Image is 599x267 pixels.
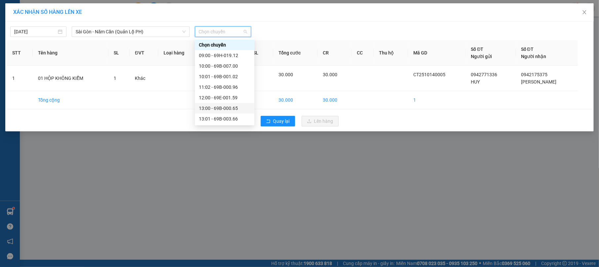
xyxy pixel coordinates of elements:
[261,116,295,126] button: rollbackQuay lại
[33,91,108,109] td: Tổng cộng
[582,10,587,15] span: close
[130,66,158,91] td: Khác
[408,91,466,109] td: 1
[279,72,293,77] span: 30.000
[521,72,547,77] span: 0942175375
[302,116,339,126] button: uploadLên hàng
[273,40,318,66] th: Tổng cước
[374,40,408,66] th: Thu hộ
[14,28,56,35] input: 14/10/2025
[199,105,250,112] div: 13:00 - 69B-000.65
[38,4,94,13] b: [PERSON_NAME]
[195,40,254,50] div: Chọn chuyến
[199,52,250,59] div: 09:00 - 69H-019.12
[38,24,43,29] span: phone
[3,41,73,52] b: GỬI : VP Cần Thơ
[130,40,158,66] th: ĐVT
[199,27,247,37] span: Chọn chuyến
[408,40,466,66] th: Mã GD
[199,73,250,80] div: 10:01 - 69B-001.02
[7,66,33,91] td: 1
[413,72,445,77] span: CT2510140005
[199,94,250,101] div: 12:00 - 69E-001.59
[318,40,352,66] th: CR
[471,79,480,84] span: HUY
[76,27,185,37] span: Sài Gòn - Năm Căn (Quản Lộ PH)
[318,91,352,109] td: 30.000
[352,40,374,66] th: CC
[236,40,273,66] th: Tổng SL
[199,41,250,49] div: Chọn chuyến
[521,79,556,84] span: [PERSON_NAME]
[108,40,130,66] th: SL
[273,91,318,109] td: 30.000
[199,62,250,70] div: 10:00 - 69B-007.00
[33,66,108,91] td: 01 HỘP KHÔNG KIỂM
[236,91,273,109] td: 1
[266,119,271,124] span: rollback
[471,54,492,59] span: Người gửi
[33,40,108,66] th: Tên hàng
[3,23,126,31] li: 02839.63.63.63
[521,47,534,52] span: Số ĐT
[323,72,337,77] span: 30.000
[182,30,186,34] span: down
[471,72,498,77] span: 0942771336
[471,47,484,52] span: Số ĐT
[158,40,201,66] th: Loại hàng
[521,54,546,59] span: Người nhận
[13,9,82,15] span: XÁC NHẬN SỐ HÀNG LÊN XE
[199,83,250,91] div: 11:02 - 69B-000.96
[3,15,126,23] li: 85 [PERSON_NAME]
[273,117,290,125] span: Quay lại
[114,76,116,81] span: 1
[7,40,33,66] th: STT
[38,16,43,21] span: environment
[199,115,250,122] div: 13:01 - 69B-003.66
[575,3,594,22] button: Close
